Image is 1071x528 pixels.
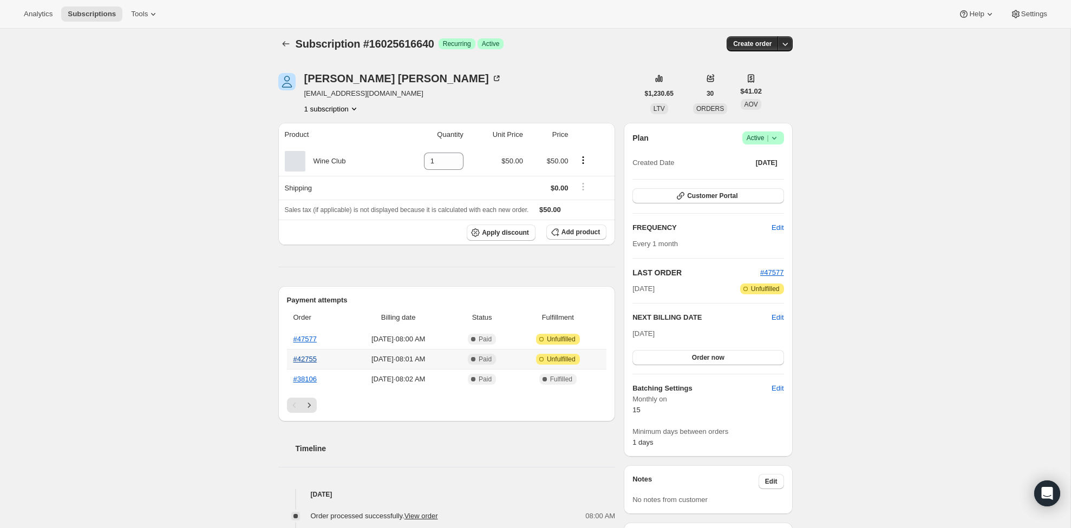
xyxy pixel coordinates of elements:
[404,512,438,520] a: View order
[632,496,708,504] span: No notes from customer
[765,380,790,397] button: Edit
[547,335,576,344] span: Unfulfilled
[302,398,317,413] button: Next
[131,10,148,18] span: Tools
[550,375,572,384] span: Fulfilled
[551,184,569,192] span: $0.00
[482,39,500,48] span: Active
[747,133,780,143] span: Active
[349,334,448,345] span: [DATE] · 08:00 AM
[692,353,724,362] span: Order now
[767,134,768,142] span: |
[349,354,448,365] span: [DATE] · 08:01 AM
[574,181,592,193] button: Shipping actions
[287,398,607,413] nav: Pagination
[632,222,772,233] h2: FREQUENCY
[125,6,165,22] button: Tools
[311,512,438,520] span: Order processed successfully.
[482,228,529,237] span: Apply discount
[293,335,317,343] a: #47577
[632,350,783,365] button: Order now
[749,155,784,170] button: [DATE]
[24,10,53,18] span: Analytics
[17,6,59,22] button: Analytics
[443,39,471,48] span: Recurring
[349,374,448,385] span: [DATE] · 08:02 AM
[278,73,296,90] span: Natasha Baker
[632,394,783,405] span: Monthly on
[278,176,393,200] th: Shipping
[772,383,783,394] span: Edit
[632,383,772,394] h6: Batching Settings
[293,355,317,363] a: #42755
[304,88,502,99] span: [EMAIL_ADDRESS][DOMAIN_NAME]
[645,89,674,98] span: $1,230.65
[293,375,317,383] a: #38106
[772,312,783,323] button: Edit
[479,375,492,384] span: Paid
[632,133,649,143] h2: Plan
[1004,6,1054,22] button: Settings
[585,511,615,522] span: 08:00 AM
[304,103,360,114] button: Product actions
[733,39,772,48] span: Create order
[547,157,569,165] span: $50.00
[969,10,984,18] span: Help
[467,123,526,147] th: Unit Price
[638,86,680,101] button: $1,230.65
[707,89,714,98] span: 30
[654,105,665,113] span: LTV
[546,225,606,240] button: Add product
[772,222,783,233] span: Edit
[632,426,783,437] span: Minimum days between orders
[759,474,784,489] button: Edit
[305,156,346,167] div: Wine Club
[632,474,759,489] h3: Notes
[304,73,502,84] div: [PERSON_NAME] [PERSON_NAME]
[296,443,616,454] h2: Timeline
[393,123,467,147] th: Quantity
[727,36,778,51] button: Create order
[765,477,778,486] span: Edit
[632,283,655,294] span: [DATE]
[632,188,783,203] button: Customer Portal
[467,225,535,241] button: Apply discount
[547,355,576,364] span: Unfulfilled
[952,6,1001,22] button: Help
[501,157,523,165] span: $50.00
[632,240,678,248] span: Every 1 month
[479,335,492,344] span: Paid
[760,268,783,276] a: #47577
[632,406,640,414] span: 15
[632,267,760,278] h2: LAST ORDER
[1021,10,1047,18] span: Settings
[296,38,434,50] span: Subscription #16025616640
[61,6,122,22] button: Subscriptions
[687,192,737,200] span: Customer Portal
[765,219,790,236] button: Edit
[632,329,655,338] span: [DATE]
[700,86,720,101] button: 30
[526,123,571,147] th: Price
[632,157,674,168] span: Created Date
[455,312,510,323] span: Status
[278,489,616,500] h4: [DATE]
[68,10,116,18] span: Subscriptions
[561,228,600,236] span: Add product
[349,312,448,323] span: Billing date
[574,154,592,166] button: Product actions
[1034,480,1060,506] div: Open Intercom Messenger
[760,267,783,278] button: #47577
[539,206,561,214] span: $50.00
[632,312,772,323] h2: NEXT BILLING DATE
[751,285,780,293] span: Unfulfilled
[287,306,345,329] th: Order
[744,101,757,108] span: AOV
[479,355,492,364] span: Paid
[515,312,600,323] span: Fulfillment
[278,36,293,51] button: Subscriptions
[756,159,778,167] span: [DATE]
[696,105,724,113] span: ORDERS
